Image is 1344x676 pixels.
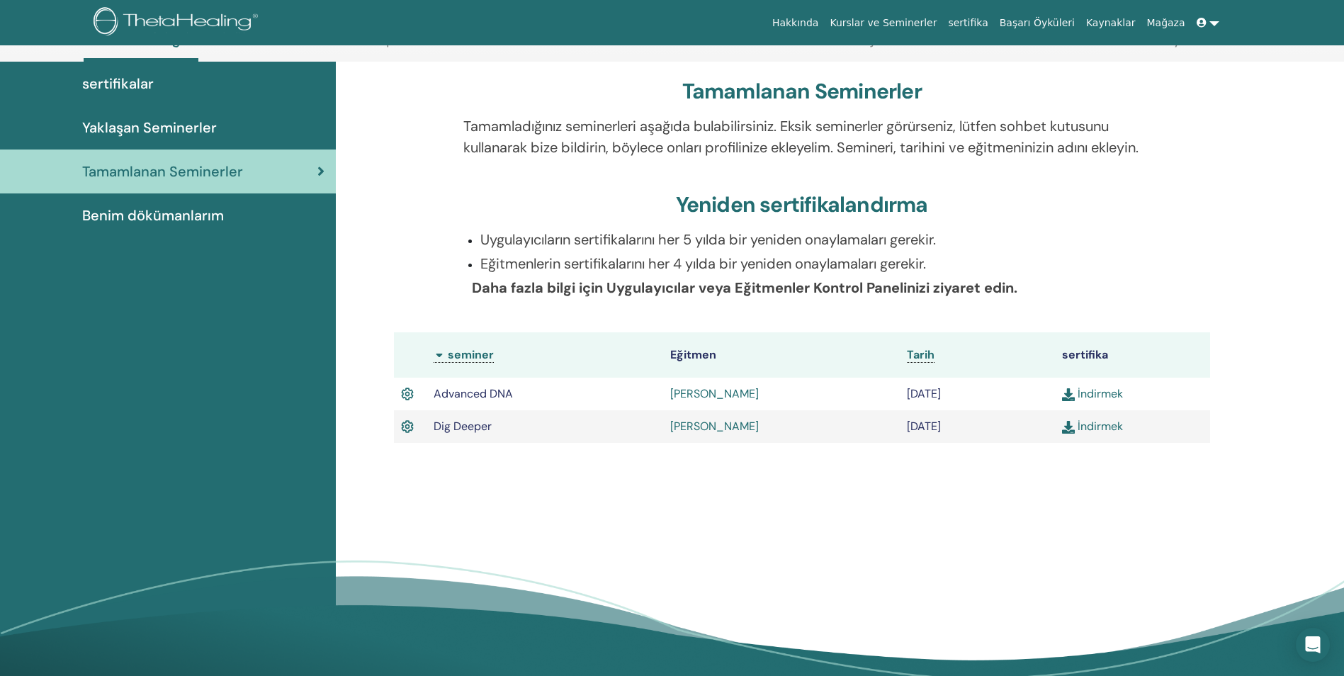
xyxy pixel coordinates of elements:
[434,419,492,434] span: Dig Deeper
[1062,388,1075,401] img: download.svg
[1062,421,1075,434] img: download.svg
[463,116,1140,158] p: Tamamladığınız seminerleri aşağıda bulabilirsiniz. Eksik seminerler görürseniz, lütfen sohbet kut...
[1055,332,1210,378] th: sertifika
[1296,628,1330,662] div: Open Intercom Messenger
[676,192,928,218] h3: Yeniden sertifikalandırma
[434,386,513,401] span: Advanced DNA
[907,347,934,362] span: Tarih
[401,417,414,436] img: Active Certificate
[900,410,1055,443] td: [DATE]
[401,385,414,403] img: Active Certificate
[670,386,759,401] a: [PERSON_NAME]
[480,229,1140,250] p: Uygulayıcıların sertifikalarını her 5 yılda bir yeniden onaylamaları gerekir.
[1080,10,1141,36] a: Kaynaklar
[82,205,224,226] span: Benim dökümanlarım
[82,73,154,94] span: sertifikalar
[682,79,922,104] h3: Tamamlanan Seminerler
[472,278,1017,297] b: Daha fazla bilgi için Uygulayıcılar veya Eğitmenler Kontrol Panelinizi ziyaret edin.
[942,10,993,36] a: sertifika
[1141,10,1190,36] a: Mağaza
[94,7,263,39] img: logo.png
[1062,419,1123,434] a: İndirmek
[907,347,934,363] a: Tarih
[670,419,759,434] a: [PERSON_NAME]
[824,10,942,36] a: Kurslar ve Seminerler
[84,30,198,62] a: ThetaLearning'im
[82,161,243,182] span: Tamamlanan Seminerler
[480,253,1140,274] p: Eğitmenlerin sertifikalarını her 4 yılda bir yeniden onaylamaları gerekir.
[900,378,1055,410] td: [DATE]
[767,10,825,36] a: Hakkında
[663,332,900,378] th: Eğitmen
[82,117,217,138] span: Yaklaşan Seminerler
[994,10,1080,36] a: Başarı Öyküleri
[1062,386,1123,401] a: İndirmek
